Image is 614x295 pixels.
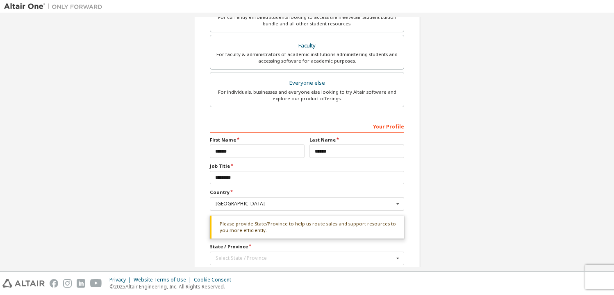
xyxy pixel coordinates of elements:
div: [GEOGRAPHIC_DATA] [216,201,394,206]
p: © 2025 Altair Engineering, Inc. All Rights Reserved. [109,283,236,290]
label: State / Province [210,243,404,250]
div: For individuals, businesses and everyone else looking to try Altair software and explore our prod... [215,89,399,102]
label: Last Name [309,137,404,143]
img: linkedin.svg [77,279,85,288]
div: Faculty [215,40,399,52]
div: Privacy [109,277,134,283]
label: First Name [210,137,305,143]
img: instagram.svg [63,279,72,288]
div: For currently enrolled students looking to access the free Altair Student Edition bundle and all ... [215,14,399,27]
div: Select State / Province [216,256,394,261]
img: Altair One [4,2,107,11]
img: youtube.svg [90,279,102,288]
div: Everyone else [215,77,399,89]
img: facebook.svg [50,279,58,288]
div: Please provide State/Province to help us route sales and support resources to you more efficiently. [210,216,404,239]
div: Your Profile [210,119,404,133]
div: Website Terms of Use [134,277,194,283]
div: Cookie Consent [194,277,236,283]
div: For faculty & administrators of academic institutions administering students and accessing softwa... [215,51,399,64]
label: Job Title [210,163,404,169]
img: altair_logo.svg [2,279,45,288]
label: Country [210,189,404,196]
